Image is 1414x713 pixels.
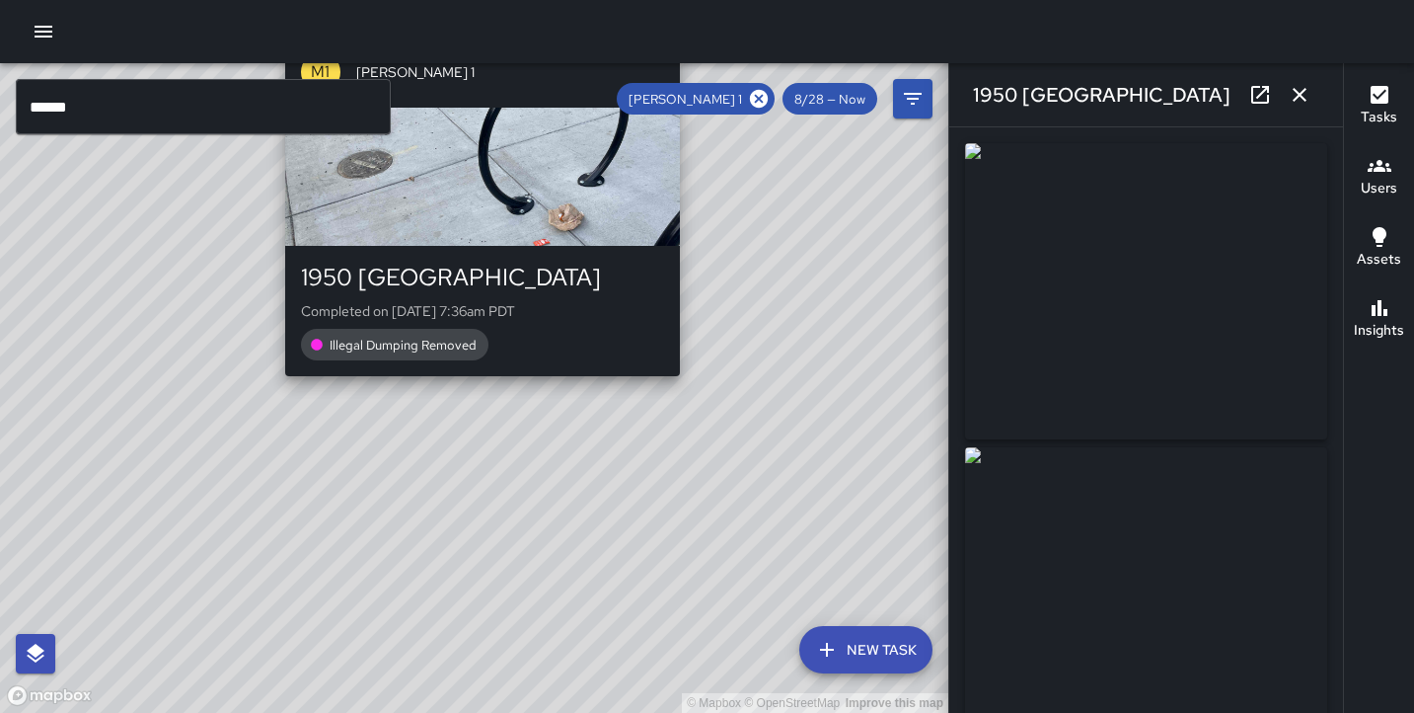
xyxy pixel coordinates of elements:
div: 1950 [GEOGRAPHIC_DATA] [301,262,664,293]
h6: 1950 [GEOGRAPHIC_DATA] [973,79,1230,111]
p: Completed on [DATE] 7:36am PDT [301,301,664,321]
h6: Insights [1354,320,1404,342]
img: request_images%2F52a4fb20-841c-11f0-8211-2d6b00a8d8f5 [965,143,1327,439]
span: Illegal Dumping Removed [318,337,488,354]
span: 8/28 — Now [782,91,877,108]
button: New Task [799,626,932,673]
span: [PERSON_NAME] 1 [356,62,664,82]
p: M1 [311,60,330,84]
button: Assets [1344,213,1414,284]
button: Users [1344,142,1414,213]
span: [PERSON_NAME] 1 [617,91,754,108]
h6: Users [1361,178,1397,199]
button: Filters [893,79,932,119]
div: [PERSON_NAME] 1 [617,83,775,115]
button: Tasks [1344,71,1414,142]
button: Insights [1344,284,1414,356]
h6: Tasks [1361,107,1397,128]
h6: Assets [1357,249,1401,271]
button: M1[PERSON_NAME] 11950 [GEOGRAPHIC_DATA]Completed on [DATE] 7:36am PDTIllegal Dumping Removed [285,37,680,376]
